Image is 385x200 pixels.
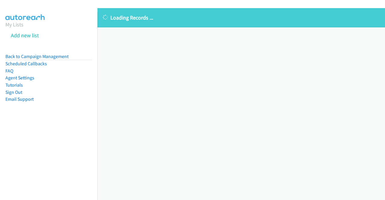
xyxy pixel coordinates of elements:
a: Agent Settings [5,75,34,81]
a: FAQ [5,68,13,74]
a: Sign Out [5,89,22,95]
a: Add new list [11,32,39,39]
a: Tutorials [5,82,23,88]
a: Back to Campaign Management [5,54,69,59]
a: My Lists [5,21,23,28]
p: Loading Records ... [103,14,380,22]
a: Scheduled Callbacks [5,61,47,66]
a: Email Support [5,96,34,102]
